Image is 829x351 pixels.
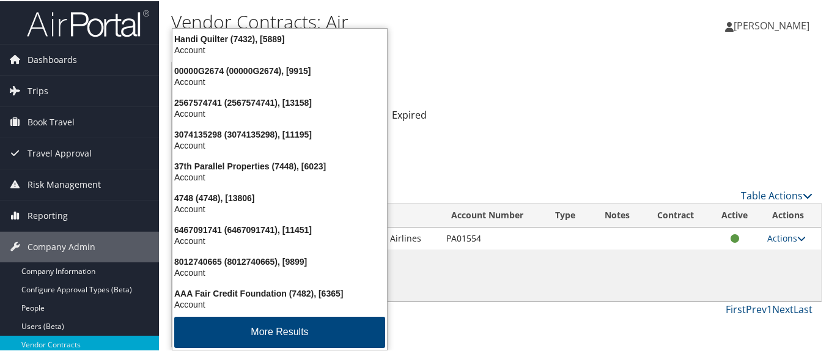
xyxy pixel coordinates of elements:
[741,188,812,201] a: Table Actions
[28,168,101,199] span: Risk Management
[165,202,394,213] div: Account
[762,202,822,226] th: Actions
[165,128,394,139] div: 3074135298 (3074135298), [11195]
[28,199,68,230] span: Reporting
[165,107,394,118] div: Account
[165,223,394,234] div: 6467091741 (6467091741), [11451]
[165,255,394,266] div: 8012740665 (8012740665), [9899]
[165,266,394,277] div: Account
[165,298,394,309] div: Account
[28,231,95,261] span: Company Admin
[171,42,377,58] a: Unity Advisory Group
[165,160,394,171] div: 37th Parallel Properties (7448), [6023]
[28,137,92,168] span: Travel Approval
[28,43,77,74] span: Dashboards
[165,32,394,43] div: Handi Quilter (7432), [5889]
[794,301,812,315] a: Last
[746,301,767,315] a: Prev
[165,191,394,202] div: 4748 (4748), [13806]
[768,231,806,243] a: Actions
[165,171,394,182] div: Account
[708,202,761,226] th: Active: activate to sort column ascending
[725,6,822,43] a: [PERSON_NAME]
[726,301,746,315] a: First
[174,316,385,347] button: More Results
[440,202,545,226] th: Account Number: activate to sort column ascending
[734,18,809,31] span: [PERSON_NAME]
[28,106,75,136] span: Book Travel
[165,96,394,107] div: 2567574741 (2567574741), [13158]
[165,287,394,298] div: AAA Fair Credit Foundation (7482), [6365]
[544,202,591,226] th: Type: activate to sort column ascending
[767,301,772,315] a: 1
[440,226,545,248] td: PA01554
[643,202,708,226] th: Contract: activate to sort column ascending
[591,202,643,226] th: Notes: activate to sort column ascending
[392,107,427,120] a: Expired
[772,301,794,315] a: Next
[165,139,394,150] div: Account
[171,134,822,167] div: There are contracts.
[165,64,394,75] div: 00000G2674 (00000G2674), [9915]
[27,8,149,37] img: airportal-logo.png
[171,8,605,34] h1: Vendor Contracts: Air
[28,75,48,105] span: Trips
[165,43,394,54] div: Account
[165,234,394,245] div: Account
[165,75,394,86] div: Account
